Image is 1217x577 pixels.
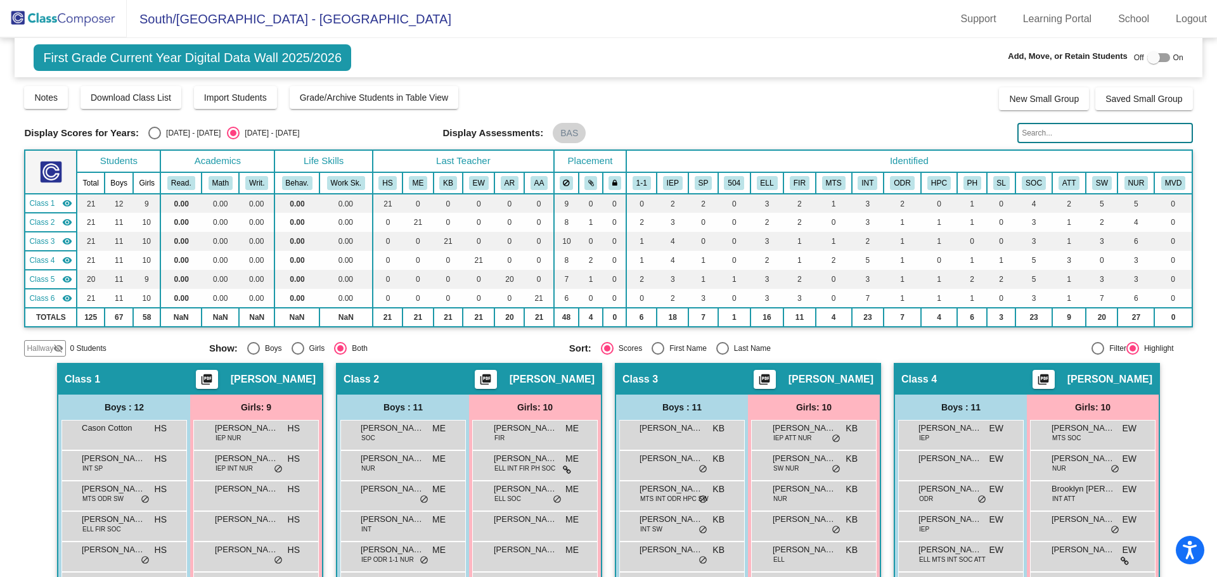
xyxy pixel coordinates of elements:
button: ATT [1059,176,1079,190]
th: 504 Plan [718,172,750,194]
td: 0 [494,232,524,251]
span: Add, Move, or Retain Students [1008,50,1128,63]
td: 0.00 [274,232,319,251]
span: Class 1 [29,198,55,209]
th: Ashlyn Rosenberg [494,172,524,194]
td: 2 [1052,194,1086,213]
td: 0.00 [239,251,274,270]
button: PH [963,176,981,190]
td: 0 [434,194,463,213]
td: 1 [884,251,921,270]
td: 0 [373,232,402,251]
td: 2 [816,251,852,270]
td: 0 [434,213,463,232]
a: Logout [1166,9,1217,29]
td: 0 [1154,270,1192,289]
span: New Small Group [1009,94,1079,104]
td: 2 [657,194,688,213]
td: 6 [1117,232,1154,251]
td: Abby Alderman - No Class Name [25,289,77,308]
button: Grade/Archive Students in Table View [290,86,459,109]
td: 5 [1015,270,1052,289]
button: Print Students Details [475,370,497,389]
mat-icon: visibility [62,255,72,265]
th: Family Interpreter Required [783,172,815,194]
td: 2 [783,194,815,213]
th: Elizabeth Wenner [463,172,494,194]
td: 7 [554,270,579,289]
td: 0 [1154,232,1192,251]
td: 10 [554,232,579,251]
td: 0.00 [274,194,319,213]
td: 0 [463,289,494,308]
button: NUR [1124,176,1149,190]
th: Life Skills [274,150,373,172]
td: 1 [921,213,957,232]
td: 0 [463,213,494,232]
td: 5 [1015,251,1052,270]
th: Social Worker [1086,172,1117,194]
td: 0.00 [319,270,373,289]
td: 1 [921,270,957,289]
td: 10 [133,213,160,232]
th: Academics [160,150,274,172]
td: 11 [105,270,133,289]
td: 0 [603,232,626,251]
td: 10 [133,232,160,251]
td: 3 [750,232,784,251]
td: 20 [77,270,105,289]
td: 5 [1117,194,1154,213]
button: KB [439,176,457,190]
td: 0 [373,270,402,289]
a: Learning Portal [1013,9,1102,29]
span: Off [1134,52,1144,63]
td: 11 [105,232,133,251]
a: Support [951,9,1007,29]
td: 9 [554,194,579,213]
td: 3 [657,213,688,232]
button: INT [858,176,877,190]
td: 1 [957,251,987,270]
td: 1 [816,232,852,251]
input: Search... [1017,123,1192,143]
span: Import Students [204,92,267,103]
td: 1 [1052,270,1086,289]
td: 0 [957,232,987,251]
span: Display Scores for Years: [24,127,139,139]
th: One on one Paraprofessional [626,172,657,194]
td: 9 [133,194,160,213]
td: 0 [921,251,957,270]
th: Last Teacher [373,150,554,172]
td: 0 [434,270,463,289]
th: Homeroom MTSS intervention [816,172,852,194]
button: 504 [724,176,744,190]
td: 0 [816,270,852,289]
div: [DATE] - [DATE] [161,127,221,139]
td: 0.00 [239,213,274,232]
td: 5 [852,251,884,270]
span: First Grade Current Year Digital Data Wall 2025/2026 [34,44,351,71]
span: Display Assessments: [443,127,544,139]
td: 3 [852,213,884,232]
td: 3 [852,194,884,213]
td: 1 [579,270,603,289]
td: 3 [1086,232,1117,251]
button: MVD [1161,176,1185,190]
span: Class 5 [29,274,55,285]
button: Work Sk. [327,176,365,190]
mat-icon: visibility [62,236,72,246]
td: 2 [626,270,657,289]
td: 3 [1117,251,1154,270]
th: Pattern of Discipline Referrals [884,172,921,194]
th: English Language Learner [750,172,784,194]
td: 8 [554,251,579,270]
td: 10 [133,251,160,270]
td: 1 [626,232,657,251]
td: 1 [1052,232,1086,251]
td: 0 [373,213,402,232]
th: Academic Intervention Service Provider(s) [852,172,884,194]
td: 0 [718,213,750,232]
button: EW [469,176,489,190]
td: 0.00 [202,251,239,270]
td: 4 [657,232,688,251]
